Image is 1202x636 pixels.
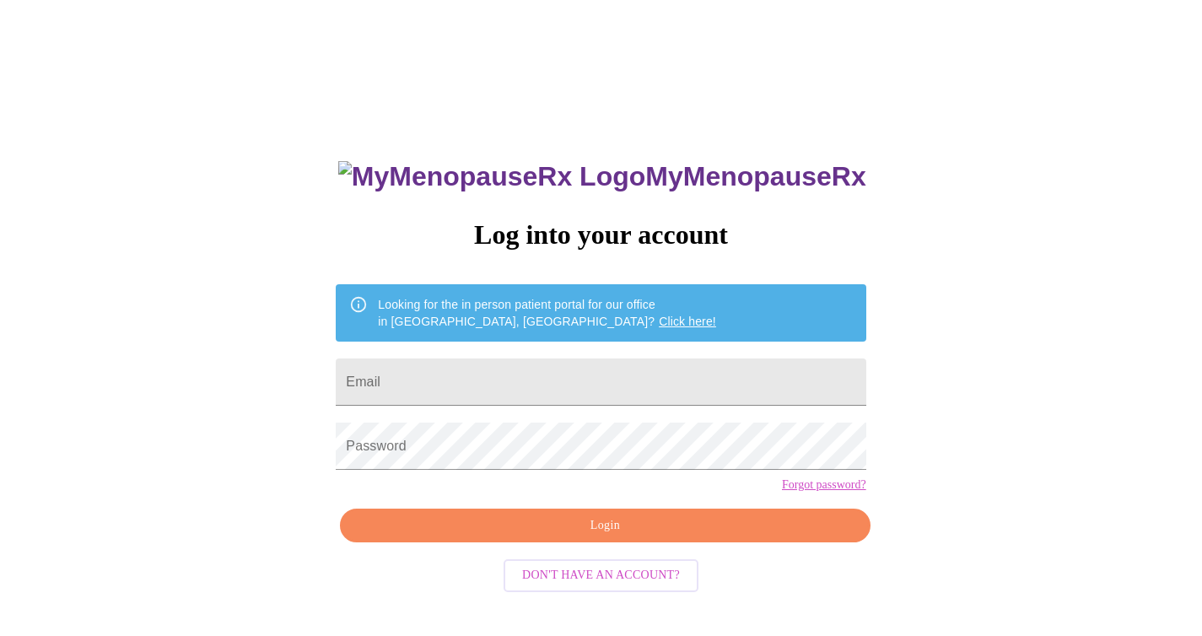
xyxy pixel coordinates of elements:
[340,509,870,543] button: Login
[336,219,865,251] h3: Log into your account
[782,478,866,492] a: Forgot password?
[522,565,680,586] span: Don't have an account?
[378,289,716,337] div: Looking for the in person patient portal for our office in [GEOGRAPHIC_DATA], [GEOGRAPHIC_DATA]?
[499,567,703,581] a: Don't have an account?
[338,161,645,192] img: MyMenopauseRx Logo
[504,559,698,592] button: Don't have an account?
[338,161,866,192] h3: MyMenopauseRx
[359,515,850,536] span: Login
[659,315,716,328] a: Click here!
